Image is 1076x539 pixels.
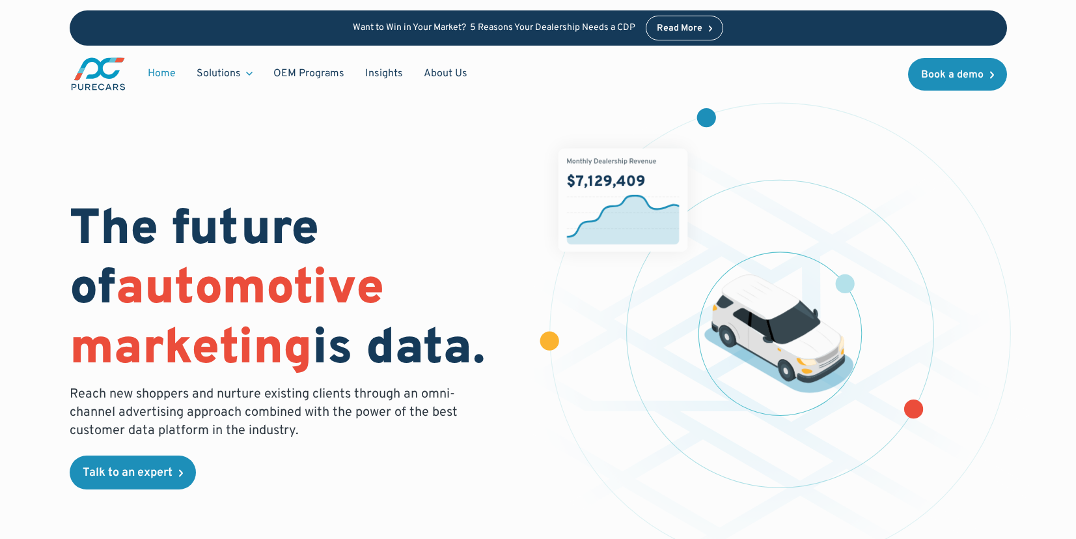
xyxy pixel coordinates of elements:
[197,66,241,81] div: Solutions
[657,24,702,33] div: Read More
[413,61,478,86] a: About Us
[558,149,687,252] img: chart showing monthly dealership revenue of $7m
[70,456,196,489] a: Talk to an expert
[646,16,724,40] a: Read More
[70,56,127,92] a: main
[263,61,355,86] a: OEM Programs
[908,58,1007,91] a: Book a demo
[137,61,186,86] a: Home
[83,467,172,479] div: Talk to an expert
[70,385,465,440] p: Reach new shoppers and nurture existing clients through an omni-channel advertising approach comb...
[921,70,984,80] div: Book a demo
[70,201,523,380] h1: The future of is data.
[353,23,635,34] p: Want to Win in Your Market? 5 Reasons Your Dealership Needs a CDP
[186,61,263,86] div: Solutions
[704,274,853,393] img: illustration of a vehicle
[70,56,127,92] img: purecars logo
[355,61,413,86] a: Insights
[70,259,384,381] span: automotive marketing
